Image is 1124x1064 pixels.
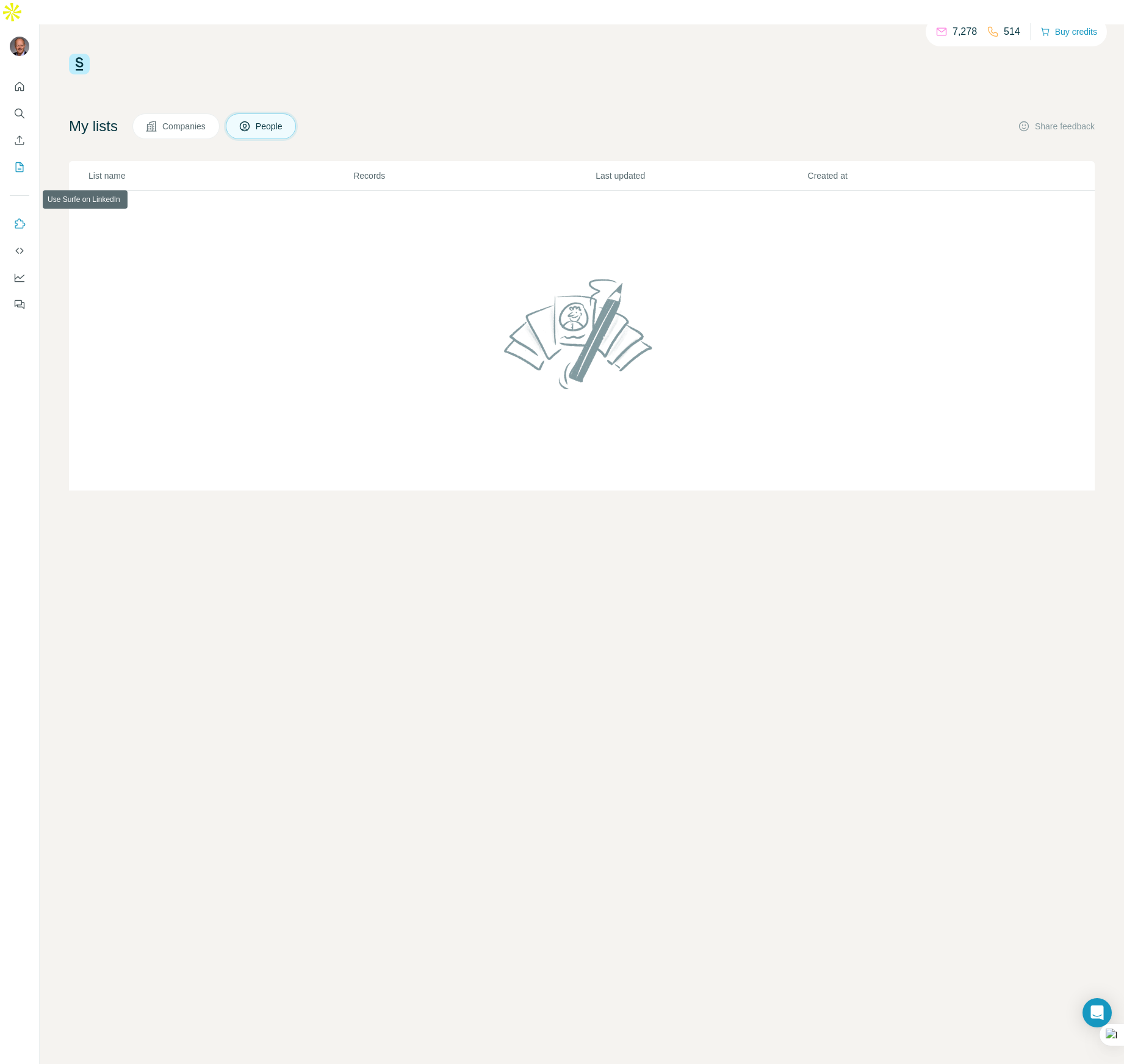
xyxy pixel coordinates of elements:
[69,54,90,74] img: Surfe Logo
[953,24,977,39] p: 7,278
[88,170,352,182] p: List name
[808,170,1018,182] p: Created at
[10,240,29,262] button: Use Surfe API
[10,37,29,56] img: Avatar
[10,293,29,315] button: Feedback
[353,170,594,182] p: Records
[10,213,29,235] button: Use Surfe on LinkedIn
[10,129,29,151] button: Enrich CSV
[596,170,806,182] p: Last updated
[256,120,284,132] span: People
[10,102,29,124] button: Search
[69,117,118,136] h4: My lists
[499,268,665,399] img: No lists found
[1083,998,1112,1027] div: Open Intercom Messenger
[10,76,29,98] button: Quick start
[10,156,29,178] button: My lists
[1018,120,1095,132] button: Share feedback
[10,267,29,289] button: Dashboard
[1040,23,1097,40] button: Buy credits
[1004,24,1020,39] p: 514
[162,120,207,132] span: Companies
